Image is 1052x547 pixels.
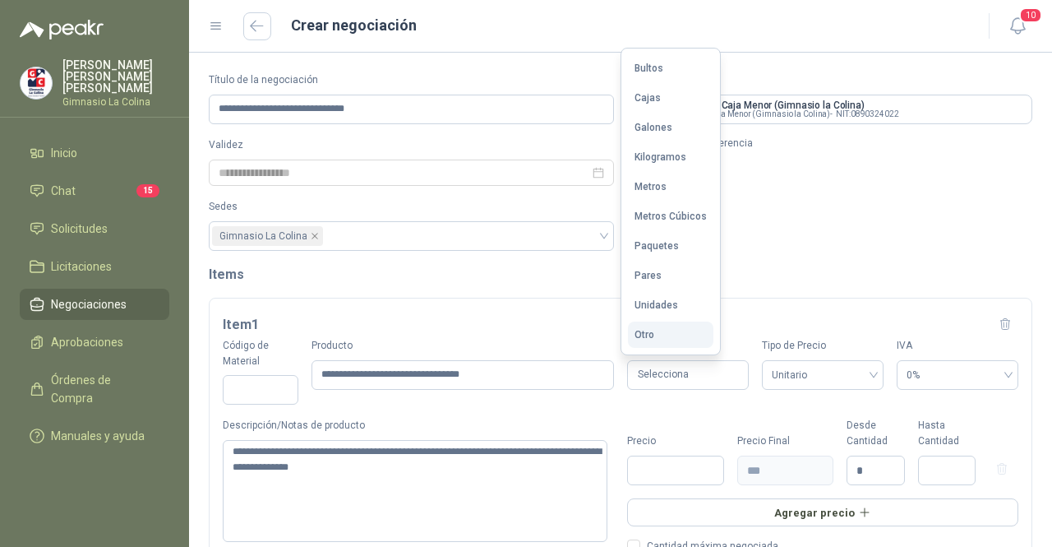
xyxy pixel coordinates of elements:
label: Sedes [209,199,614,215]
div: Desde Cantidad [847,418,905,449]
label: Descripción/Notas de producto [223,418,614,433]
div: Pares [634,270,662,281]
a: Chat15 [20,175,169,206]
img: Company Logo [21,67,52,99]
button: Paquetes [628,233,713,259]
a: Aprobaciones [20,327,169,358]
span: Licitaciones [51,257,112,276]
button: Galones [628,114,713,141]
a: Solicitudes [20,213,169,244]
span: 0% [907,363,1008,387]
span: close [311,232,319,240]
div: Kilogramos [634,151,686,163]
h2: Items [209,264,1032,285]
button: Cajas [628,85,713,111]
label: Tipo de Precio [762,338,884,354]
div: Paquetes [634,240,679,252]
span: Negociaciones [51,295,127,313]
div: Unidades [634,299,678,311]
span: Manuales y ayuda [51,427,145,445]
label: Proveedor [627,72,1032,88]
button: Pares [628,262,713,289]
button: 10 [1003,12,1032,41]
button: Bultos [628,55,713,81]
h1: Crear negociación [291,14,417,37]
p: [PERSON_NAME] [PERSON_NAME] [PERSON_NAME] [62,59,169,94]
div: Metros Cúbicos [634,211,707,222]
span: Solicitudes [51,220,108,238]
label: Código de Material [223,338,298,369]
div: Precio Final [737,433,834,449]
label: IVA [897,338,1018,354]
a: Inicio [20,137,169,169]
button: Metros Cúbicos [628,203,713,229]
img: Logo peakr [20,20,104,39]
h3: Item 1 [223,314,259,336]
div: Galones [634,122,672,133]
span: Gimnasio La Colina [212,226,323,246]
span: Chat [51,182,76,200]
label: Validez [209,137,614,153]
div: Otro [634,329,654,341]
p: Gimnasio La Colina [62,97,169,107]
div: Metros [634,181,667,192]
button: Unidades [628,292,713,318]
div: Selecciona [627,360,749,391]
span: Inicio [51,144,77,162]
button: Agregar precio [627,498,1018,526]
span: Órdenes de Compra [51,371,154,407]
span: 10 [1019,7,1042,23]
div: Hasta Cantidad [918,418,976,449]
div: Precio [627,433,724,449]
div: Cajas [634,92,661,104]
a: Órdenes de Compra [20,364,169,414]
label: Título de la negociación [209,72,614,88]
div: Bultos [634,63,663,74]
span: Aprobaciones [51,333,123,351]
button: Metros [628,174,713,200]
span: Unitario [772,363,874,387]
span: Gimnasio La Colina [219,227,307,245]
button: Otro [628,322,713,348]
p: Documentos de Referencia [627,137,1032,149]
span: 15 [136,184,159,197]
label: Producto [311,338,614,354]
a: Manuales y ayuda [20,420,169,452]
a: Licitaciones [20,251,169,282]
button: Kilogramos [628,144,713,170]
a: Negociaciones [20,289,169,320]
